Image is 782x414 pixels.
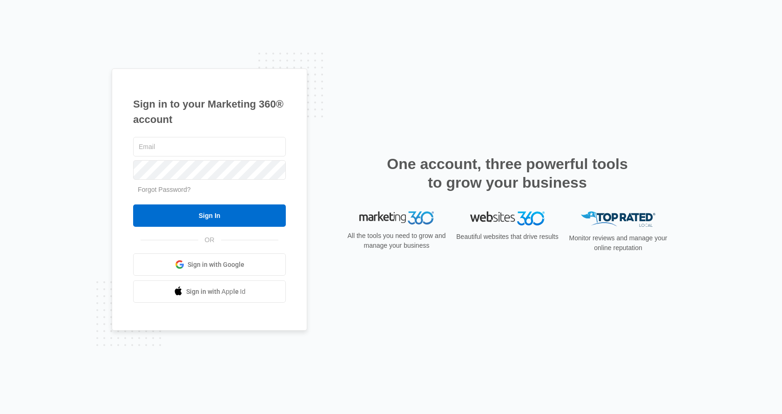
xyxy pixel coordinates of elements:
p: Beautiful websites that drive results [455,232,560,242]
span: OR [198,235,221,245]
h1: Sign in to your Marketing 360® account [133,96,286,127]
img: Top Rated Local [581,211,655,227]
span: Sign in with Google [188,260,244,270]
span: Sign in with Apple Id [186,287,246,297]
input: Email [133,137,286,156]
a: Sign in with Apple Id [133,280,286,303]
p: Monitor reviews and manage your online reputation [566,233,670,253]
input: Sign In [133,204,286,227]
img: Websites 360 [470,211,545,225]
a: Forgot Password? [138,186,191,193]
h2: One account, three powerful tools to grow your business [384,155,631,192]
a: Sign in with Google [133,253,286,276]
img: Marketing 360 [359,211,434,224]
p: All the tools you need to grow and manage your business [344,231,449,251]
